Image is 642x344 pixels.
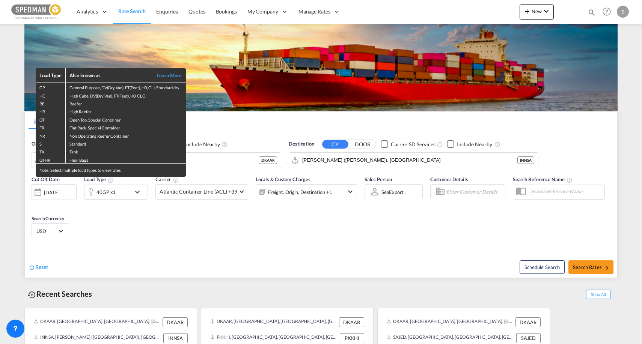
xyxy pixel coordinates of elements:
td: General Purpose, DV(Dry Van), FT(Feet), H0, CLI, Standard dry [66,83,186,91]
td: High Cube, DV(Dry Van), FT(Feet), H0, CLO [66,91,186,99]
td: Tank [66,147,186,155]
td: S [36,139,66,147]
td: HC [36,91,66,99]
td: Reefer [66,99,186,107]
div: Note: Select multiple load types to view rates [36,164,186,177]
td: Flexi Bags [66,155,186,164]
td: OT [36,115,66,123]
td: HR [36,107,66,115]
td: High Reefer [66,107,186,115]
td: Standard [66,139,186,147]
div: Also known as [69,72,148,79]
td: TK [36,147,66,155]
a: Learn More [148,72,182,79]
th: Load Type [36,68,66,83]
td: RE [36,99,66,107]
td: FR [36,123,66,131]
td: Non Operating Reefer Container [66,131,186,139]
td: GP [36,83,66,91]
td: NR [36,131,66,139]
td: OTHR [36,155,66,164]
td: Flat Rack, Special Container [66,123,186,131]
td: Open Top, Special Container [66,115,186,123]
